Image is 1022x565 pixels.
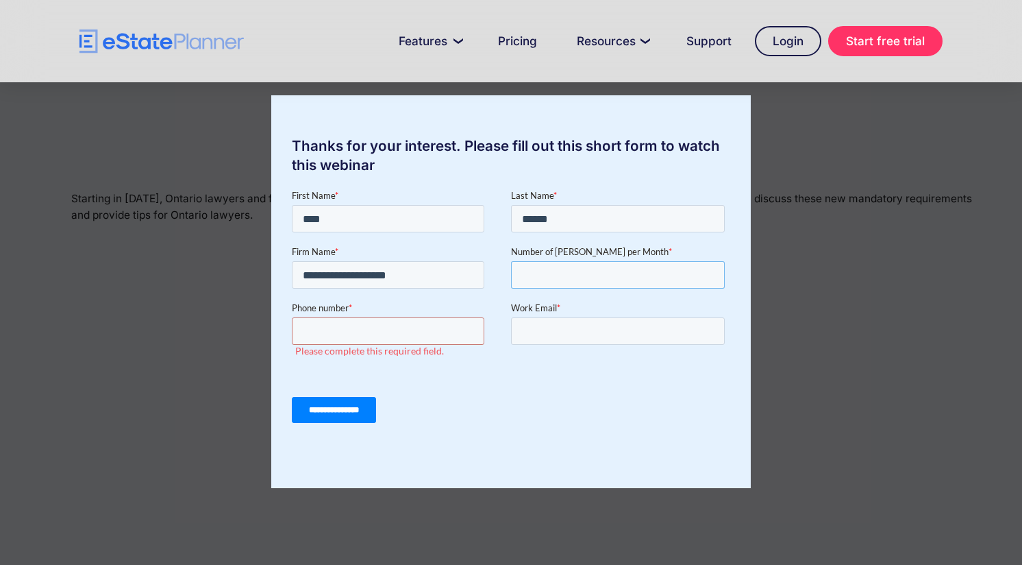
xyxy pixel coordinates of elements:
[755,26,821,56] a: Login
[482,27,553,55] a: Pricing
[828,26,943,56] a: Start free trial
[670,27,748,55] a: Support
[292,189,730,447] iframe: Form 0
[271,136,751,175] div: Thanks for your interest. Please fill out this short form to watch this webinar
[79,29,244,53] a: home
[560,27,663,55] a: Resources
[382,27,475,55] a: Features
